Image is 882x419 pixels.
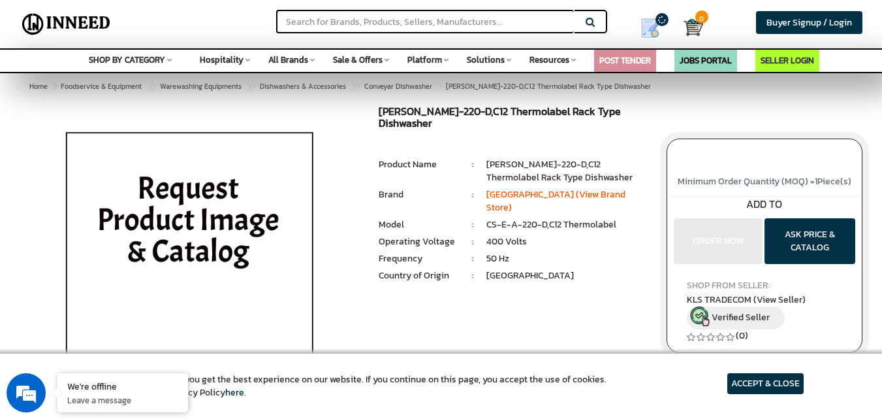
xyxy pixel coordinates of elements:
[379,106,646,132] h1: [PERSON_NAME]-220-D,C12 Thermolabel Rack Type Dishwasher
[712,310,770,324] span: Verified Seller
[364,81,432,92] span: Conveyar Dishwasher
[486,252,647,265] li: 50 Hz
[687,293,843,329] a: KLS TRADECOM (View Seller) Verified Seller
[78,373,606,399] article: We use cookies to ensure you get the best experience on our website. If you continue on this page...
[486,269,647,282] li: [GEOGRAPHIC_DATA]
[486,188,625,214] a: [GEOGRAPHIC_DATA] (View Brand Store)
[61,81,142,92] span: Foodservice & Equipment
[680,54,732,67] a: JOBS PORTAL
[379,269,459,282] li: Country of Origin
[690,307,710,326] img: inneed-verified-seller-icon.png
[58,81,651,92] span: [PERSON_NAME]-220-D,C12 Thermolabel Rack Type Dishwasher
[157,78,244,94] a: Warewashing Equipments
[756,11,862,34] a: Buyer Signup / Login
[437,78,443,94] span: >
[351,78,357,94] span: >
[687,293,806,307] span: KLS TRADECOM (View Seller)
[761,54,814,67] a: SELLER LOGIN
[815,175,817,188] span: 1
[486,158,647,184] li: [PERSON_NAME]-220-D,C12 Thermolabel Rack Type Dishwasher
[460,269,486,282] li: :
[362,78,435,94] a: Conveyar Dishwasher
[18,8,115,41] img: Inneed.Market
[333,54,383,66] span: Sale & Offers
[460,235,486,248] li: :
[764,218,855,264] button: ASK PRICE & CATALOG
[695,10,708,24] span: 0
[379,188,459,201] li: Brand
[379,218,459,231] li: Model
[27,78,50,94] a: Home
[640,18,660,38] img: Show My Quotes
[379,252,459,265] li: Frequency
[67,380,178,392] div: We're offline
[599,54,651,67] a: POST TENDER
[58,78,144,94] a: Foodservice & Equipment
[146,78,153,94] span: >
[727,373,804,394] article: ACCEPT & CLOSE
[626,13,684,43] a: my Quotes
[486,235,647,248] li: 400 Volts
[736,329,748,343] a: (0)
[667,197,862,212] div: ADD TO
[67,394,178,406] p: Leave a message
[529,54,569,66] span: Resources
[486,218,647,231] li: CS-E-A-220-D,C12 Thermolabel
[200,54,244,66] span: Hospitality
[467,54,505,66] span: Solutions
[678,175,851,188] span: Minimum Order Quantity (MOQ) = Piece(s)
[268,54,308,66] span: All Brands
[260,81,346,92] span: Dishwashers & Accessories
[276,10,574,33] input: Search for Brands, Products, Sellers, Manufacturers...
[766,16,852,29] span: Buyer Signup / Login
[257,78,349,94] a: Dishwashers & Accessories
[160,81,242,92] span: Warewashing Equipments
[379,235,459,248] li: Operating Voltage
[460,188,486,201] li: :
[407,54,442,66] span: Platform
[460,252,486,265] li: :
[687,280,843,290] h4: SHOP FROM SELLER:
[379,158,459,171] li: Product Name
[89,54,165,66] span: SHOP BY CATEGORY
[246,78,253,94] span: >
[52,81,56,92] span: >
[460,158,486,171] li: :
[460,218,486,231] li: :
[684,18,703,37] img: Cart
[225,386,244,399] a: here
[684,13,692,42] a: Cart 0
